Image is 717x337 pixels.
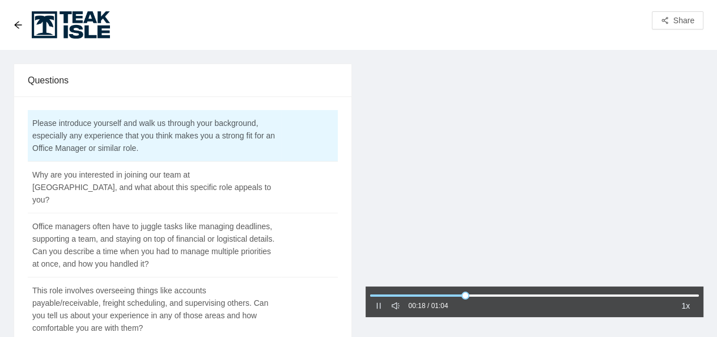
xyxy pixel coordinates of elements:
button: share-altShare [652,11,703,30]
td: Why are you interested in joining our team at [GEOGRAPHIC_DATA], and what about this specific rol... [28,162,281,213]
span: Share [673,14,694,27]
div: 00:18 / 01:04 [409,301,448,311]
span: pause [375,302,383,310]
div: Back [14,20,23,30]
span: arrow-left [14,20,23,30]
td: Please introduce yourself and walk us through your background, especially any experience that you... [28,110,281,162]
img: Teak Isle [32,11,110,39]
span: 1x [681,300,690,312]
td: Office managers often have to juggle tasks like managing deadlines, supporting a team, and stayin... [28,213,281,277]
div: Questions [28,64,338,96]
span: share-alt [661,16,669,26]
span: sound [392,302,400,310]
